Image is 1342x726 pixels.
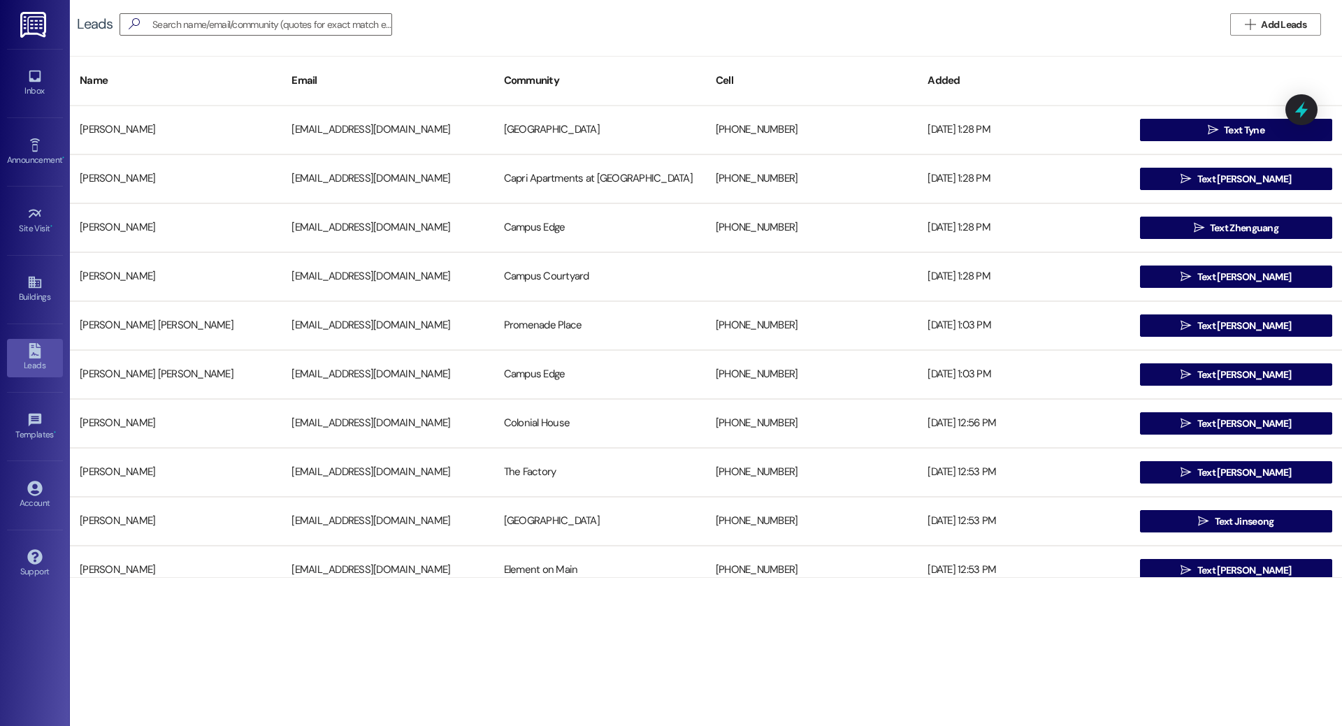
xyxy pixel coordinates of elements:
[706,361,918,389] div: [PHONE_NUMBER]
[1181,565,1191,576] i: 
[282,507,493,535] div: [EMAIL_ADDRESS][DOMAIN_NAME]
[706,556,918,584] div: [PHONE_NUMBER]
[1197,368,1291,382] span: Text [PERSON_NAME]
[1181,369,1191,380] i: 
[1181,467,1191,478] i: 
[1181,418,1191,429] i: 
[70,214,282,242] div: [PERSON_NAME]
[1140,217,1332,239] button: Text Zhenguang
[1245,19,1255,30] i: 
[706,116,918,144] div: [PHONE_NUMBER]
[1197,416,1291,431] span: Text [PERSON_NAME]
[494,165,706,193] div: Capri Apartments at [GEOGRAPHIC_DATA]
[706,507,918,535] div: [PHONE_NUMBER]
[282,116,493,144] div: [EMAIL_ADDRESS][DOMAIN_NAME]
[1224,123,1264,138] span: Text Tyne
[7,202,63,240] a: Site Visit •
[123,17,145,31] i: 
[494,116,706,144] div: [GEOGRAPHIC_DATA]
[918,361,1130,389] div: [DATE] 1:03 PM
[1198,516,1208,527] i: 
[1210,221,1278,235] span: Text Zhenguang
[1197,563,1291,578] span: Text [PERSON_NAME]
[918,556,1130,584] div: [DATE] 12:53 PM
[494,263,706,291] div: Campus Courtyard
[918,116,1130,144] div: [DATE] 1:28 PM
[282,263,493,291] div: [EMAIL_ADDRESS][DOMAIN_NAME]
[70,64,282,98] div: Name
[494,361,706,389] div: Campus Edge
[494,409,706,437] div: Colonial House
[1140,510,1332,532] button: Text Jinseong
[152,15,391,34] input: Search name/email/community (quotes for exact match e.g. "John Smith")
[918,312,1130,340] div: [DATE] 1:03 PM
[1181,271,1191,282] i: 
[282,409,493,437] div: [EMAIL_ADDRESS][DOMAIN_NAME]
[1140,266,1332,288] button: Text [PERSON_NAME]
[1197,319,1291,333] span: Text [PERSON_NAME]
[918,507,1130,535] div: [DATE] 12:53 PM
[70,312,282,340] div: [PERSON_NAME] [PERSON_NAME]
[1140,559,1332,581] button: Text [PERSON_NAME]
[1230,13,1321,36] button: Add Leads
[706,312,918,340] div: [PHONE_NUMBER]
[282,165,493,193] div: [EMAIL_ADDRESS][DOMAIN_NAME]
[494,507,706,535] div: [GEOGRAPHIC_DATA]
[70,556,282,584] div: [PERSON_NAME]
[1140,461,1332,484] button: Text [PERSON_NAME]
[494,64,706,98] div: Community
[1140,412,1332,435] button: Text [PERSON_NAME]
[77,17,113,31] div: Leads
[70,409,282,437] div: [PERSON_NAME]
[50,222,52,231] span: •
[7,270,63,308] a: Buildings
[918,214,1130,242] div: [DATE] 1:28 PM
[1194,222,1204,233] i: 
[918,64,1130,98] div: Added
[282,458,493,486] div: [EMAIL_ADDRESS][DOMAIN_NAME]
[494,458,706,486] div: The Factory
[282,361,493,389] div: [EMAIL_ADDRESS][DOMAIN_NAME]
[7,64,63,102] a: Inbox
[1197,270,1291,284] span: Text [PERSON_NAME]
[706,165,918,193] div: [PHONE_NUMBER]
[70,361,282,389] div: [PERSON_NAME] [PERSON_NAME]
[494,312,706,340] div: Promenade Place
[70,116,282,144] div: [PERSON_NAME]
[1208,124,1218,136] i: 
[54,428,56,437] span: •
[70,165,282,193] div: [PERSON_NAME]
[494,214,706,242] div: Campus Edge
[1181,320,1191,331] i: 
[282,312,493,340] div: [EMAIL_ADDRESS][DOMAIN_NAME]
[918,458,1130,486] div: [DATE] 12:53 PM
[1215,514,1274,529] span: Text Jinseong
[1197,465,1291,480] span: Text [PERSON_NAME]
[918,263,1130,291] div: [DATE] 1:28 PM
[706,64,918,98] div: Cell
[1140,119,1332,141] button: Text Tyne
[62,153,64,163] span: •
[1140,168,1332,190] button: Text [PERSON_NAME]
[706,214,918,242] div: [PHONE_NUMBER]
[918,409,1130,437] div: [DATE] 12:56 PM
[706,458,918,486] div: [PHONE_NUMBER]
[1140,363,1332,386] button: Text [PERSON_NAME]
[282,556,493,584] div: [EMAIL_ADDRESS][DOMAIN_NAME]
[1181,173,1191,184] i: 
[1261,17,1306,32] span: Add Leads
[7,339,63,377] a: Leads
[282,64,493,98] div: Email
[1140,314,1332,337] button: Text [PERSON_NAME]
[70,263,282,291] div: [PERSON_NAME]
[706,409,918,437] div: [PHONE_NUMBER]
[494,556,706,584] div: Element on Main
[70,458,282,486] div: [PERSON_NAME]
[7,408,63,446] a: Templates •
[7,477,63,514] a: Account
[7,545,63,583] a: Support
[70,507,282,535] div: [PERSON_NAME]
[918,165,1130,193] div: [DATE] 1:28 PM
[282,214,493,242] div: [EMAIL_ADDRESS][DOMAIN_NAME]
[1197,172,1291,187] span: Text [PERSON_NAME]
